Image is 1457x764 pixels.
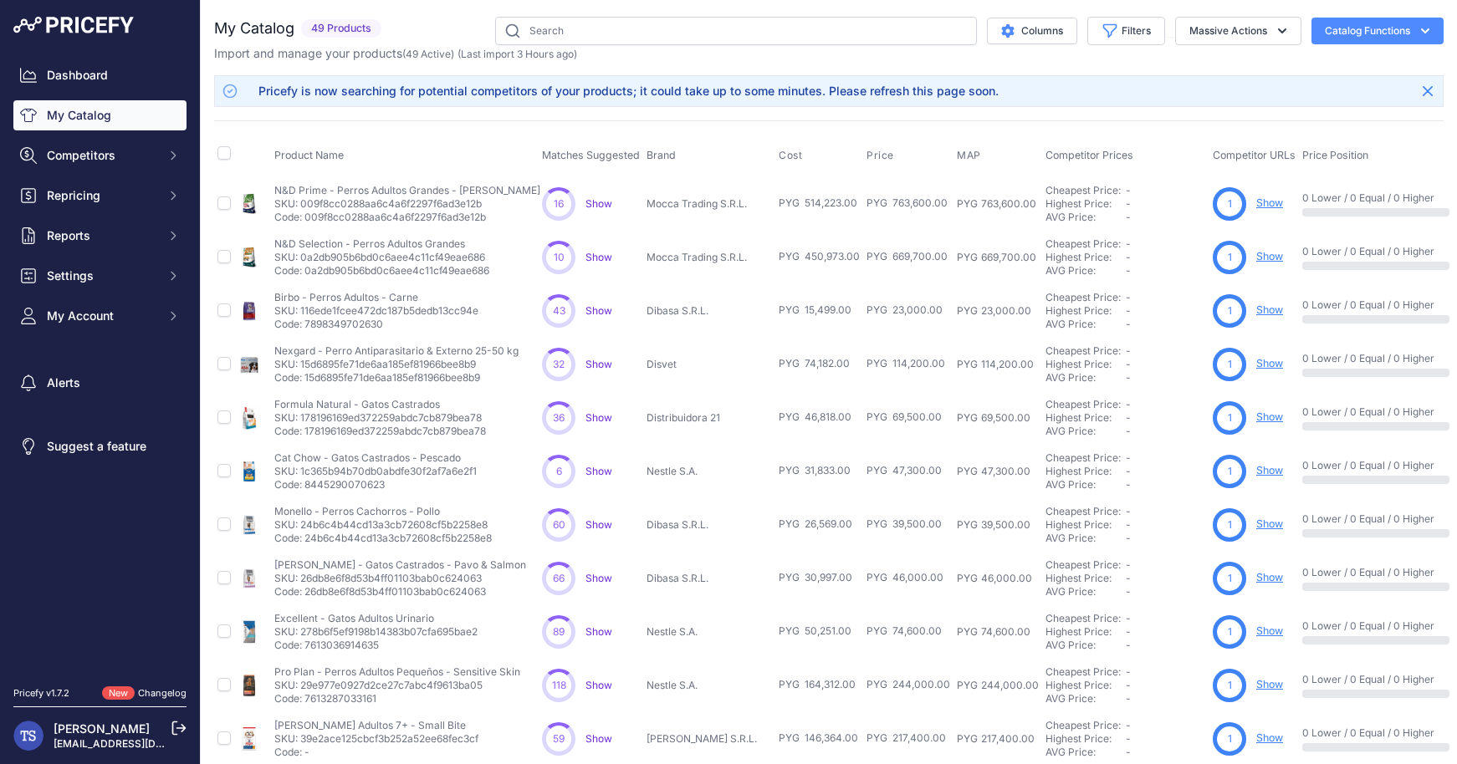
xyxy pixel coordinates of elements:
[274,719,478,732] p: [PERSON_NAME] Adultos 7+ - Small Bite
[957,149,984,162] button: MAP
[553,304,565,318] span: 43
[274,518,492,532] p: SKU: 24b6c4b44cd13a3cb72608cf5b2258e8
[274,639,478,652] p: Code: 7613036914635
[1256,357,1283,369] a: Show
[274,237,489,251] p: N&D Selection - Perros Adultos Grandes
[1126,478,1131,491] span: -
[553,732,565,746] span: 59
[1302,405,1449,419] p: 0 Lower / 0 Equal / 0 Higher
[585,572,612,584] span: Show
[1045,411,1126,425] div: Highest Price:
[1126,425,1131,437] span: -
[867,464,942,476] span: PYG 47,300.00
[647,304,772,318] p: Dibasa S.R.L.
[258,83,999,99] div: Pricefy is now searching for potential competitors of your products; it could take up to some min...
[647,411,772,425] p: Distribuidora 21
[1126,264,1131,277] span: -
[779,303,851,316] span: PYG 15,499.00
[585,465,612,477] span: Show
[274,211,540,224] p: Code: 009f8cc0288aa6c4a6f2297f6ad3e12b
[1126,572,1131,584] span: -
[957,679,978,692] div: PYG
[1126,518,1131,531] span: -
[647,732,772,746] p: [PERSON_NAME] S.R.L.
[585,679,612,691] span: Show
[1045,291,1121,303] a: Cheapest Price:
[1256,410,1283,423] a: Show
[13,60,187,666] nav: Sidebar
[1045,344,1121,357] a: Cheapest Price:
[1302,149,1368,161] span: Price Position
[274,612,478,625] p: Excellent - Gatos Adultos Urinario
[1045,679,1126,692] div: Highest Price:
[1126,692,1131,705] span: -
[1045,358,1126,371] div: Highest Price:
[867,517,942,530] span: PYG 39,500.00
[867,303,943,316] span: PYG 23,000.00
[553,625,565,639] span: 89
[214,45,577,62] p: Import and manage your products
[585,197,612,210] a: Show
[1045,532,1126,545] div: AVG Price:
[1302,245,1449,258] p: 0 Lower / 0 Equal / 0 Higher
[779,731,858,744] span: PYG 146,364.00
[647,518,772,532] p: Dibasa S.R.L.
[54,737,228,750] a: [EMAIL_ADDRESS][DOMAIN_NAME]
[1302,512,1449,526] p: 0 Lower / 0 Equal / 0 Higher
[1045,639,1126,652] div: AVG Price:
[542,149,640,161] span: Matches Suggested
[274,411,486,425] p: SKU: 178196169ed372259abdc7cb879bea78
[1414,78,1441,104] button: Close
[978,679,1039,692] div: 244,000.00
[274,692,520,705] p: Code: 7613287033161
[647,358,772,371] p: Disvet
[978,465,1030,478] div: 47,300.00
[585,251,612,263] a: Show
[13,686,69,700] div: Pricefy v1.7.2
[867,196,948,209] span: PYG 763,600.00
[495,17,977,45] input: Search
[978,411,1030,425] div: 69,500.00
[585,358,612,370] a: Show
[867,250,948,262] span: PYG 669,700.00
[1126,291,1131,303] span: -
[556,465,562,478] span: 6
[274,505,492,518] p: Monello - Perros Cachorros - Pollo
[102,686,135,700] span: New
[274,371,519,385] p: Code: 15d6895fe71de6aa185ef81966bee8b9
[647,625,772,639] p: Nestle S.A.
[1302,352,1449,365] p: 0 Lower / 0 Equal / 0 Higher
[13,431,187,461] a: Suggest a feature
[978,518,1030,532] div: 39,500.00
[957,411,978,425] div: PYG
[1256,464,1283,476] a: Show
[553,411,565,425] span: 36
[1302,298,1449,312] p: 0 Lower / 0 Equal / 0 Higher
[957,304,978,318] div: PYG
[585,625,612,638] a: Show
[1045,237,1121,250] a: Cheapest Price:
[1126,318,1131,330] span: -
[1302,619,1449,633] p: 0 Lower / 0 Equal / 0 Higher
[779,517,852,530] span: PYG 26,569.00
[978,197,1036,211] div: 763,600.00
[1045,425,1126,438] div: AVG Price:
[274,679,520,692] p: SKU: 29e977e0927d2ce27c7abc4f9613ba05
[1126,411,1131,424] span: -
[779,357,850,369] span: PYG 74,182.00
[585,518,612,531] span: Show
[274,291,478,304] p: Birbo - Perros Adultos - Carne
[1302,726,1449,740] p: 0 Lower / 0 Equal / 0 Higher
[1045,465,1126,478] div: Highest Price:
[47,227,156,244] span: Reports
[553,358,565,371] span: 32
[978,625,1030,639] div: 74,600.00
[987,18,1077,44] button: Columns
[585,304,612,317] span: Show
[585,732,612,745] span: Show
[1311,18,1444,44] button: Catalog Functions
[1045,251,1126,264] div: Highest Price:
[1126,719,1131,731] span: -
